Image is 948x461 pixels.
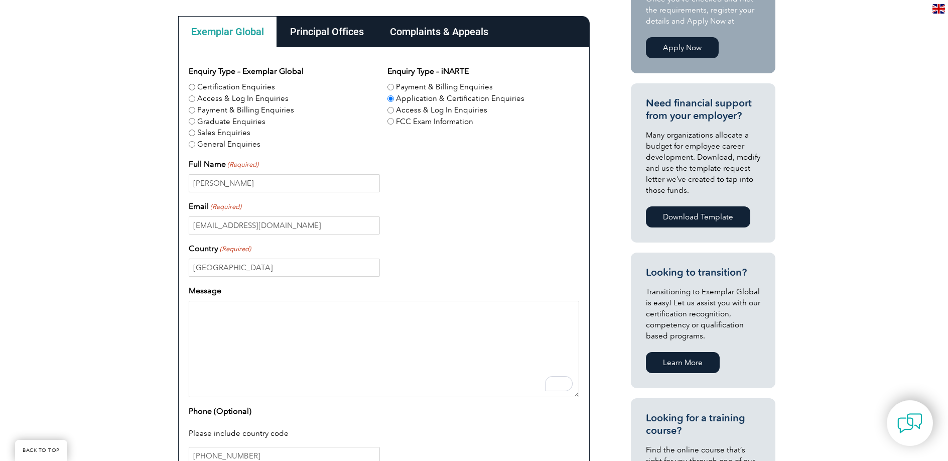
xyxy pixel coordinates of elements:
[189,285,221,297] label: Message
[197,81,275,93] label: Certification Enquiries
[15,440,67,461] a: BACK TO TOP
[932,4,945,14] img: en
[189,243,251,255] label: Country
[189,65,304,77] legend: Enquiry Type – Exemplar Global
[189,200,241,212] label: Email
[226,160,258,170] span: (Required)
[377,16,501,47] div: Complaints & Appeals
[396,104,487,116] label: Access & Log In Enquiries
[646,97,760,122] h3: Need financial support from your employer?
[646,206,750,227] a: Download Template
[646,286,760,341] p: Transitioning to Exemplar Global is easy! Let us assist you with our certification recognition, c...
[209,202,241,212] span: (Required)
[396,93,524,104] label: Application & Certification Enquiries
[897,411,922,436] img: contact-chat.png
[197,104,294,116] label: Payment & Billing Enquiries
[646,37,719,58] a: Apply Now
[189,405,251,417] label: Phone (Optional)
[396,116,473,128] label: FCC Exam Information
[178,16,277,47] div: Exemplar Global
[646,412,760,437] h3: Looking for a training course?
[219,244,251,254] span: (Required)
[189,301,579,397] textarea: To enrich screen reader interactions, please activate Accessibility in Grammarly extension settings
[646,130,760,196] p: Many organizations allocate a budget for employee career development. Download, modify and use th...
[646,352,720,373] a: Learn More
[646,266,760,279] h3: Looking to transition?
[197,93,289,104] label: Access & Log In Enquiries
[189,158,258,170] label: Full Name
[189,421,579,447] div: Please include country code
[387,65,469,77] legend: Enquiry Type – iNARTE
[197,116,265,128] label: Graduate Enquiries
[197,139,260,150] label: General Enquiries
[396,81,493,93] label: Payment & Billing Enquiries
[277,16,377,47] div: Principal Offices
[197,127,250,139] label: Sales Enquiries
